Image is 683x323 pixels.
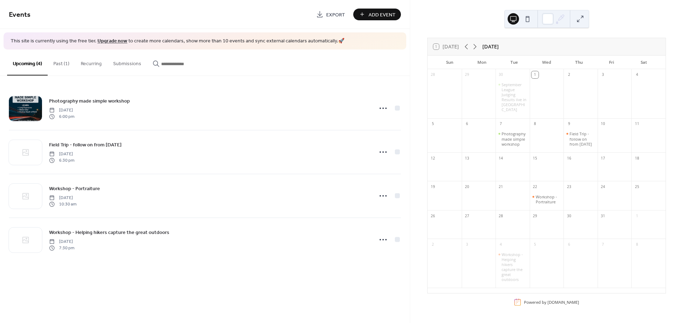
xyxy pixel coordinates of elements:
div: 10 [599,120,607,127]
button: Past (1) [48,50,75,75]
div: 8 [634,241,641,248]
div: Workshop - Portraiture [536,194,561,204]
div: 16 [566,155,573,162]
div: 8 [531,120,539,127]
div: Tue [498,56,530,69]
div: 7 [498,120,505,127]
div: [DATE] [482,43,499,51]
div: 7 [599,241,607,248]
span: Workshop - Helping hikers capture the great outdoors [49,229,169,236]
div: Sun [433,56,466,69]
div: 22 [531,183,539,190]
div: 25 [634,183,641,190]
div: Field Trip - follow on from Oct 7th [563,131,598,146]
div: 6 [566,241,573,248]
div: 28 [429,71,436,78]
div: 1 [531,71,539,78]
span: Export [326,11,345,19]
a: Export [311,9,350,20]
div: Powered by [524,299,579,305]
div: 3 [464,241,471,248]
div: Workshop - Helping hikers capture the great outdoors [496,252,530,282]
button: Add Event [353,9,401,20]
span: This site is currently using the free tier. to create more calendars, show more than 10 events an... [11,38,344,45]
div: Photography made simple workshop [496,131,530,146]
div: Wed [530,56,563,69]
div: 30 [566,212,573,219]
div: 23 [566,183,573,190]
div: 1 [634,212,641,219]
a: Workshop - Helping hikers capture the great outdoors [49,228,169,236]
div: Field Trip - follow on from [DATE] [570,131,594,146]
span: 10:30 am [49,201,76,208]
div: Thu [563,56,595,69]
div: 4 [634,71,641,78]
div: September League Judging Results live in [GEOGRAPHIC_DATA] [502,82,526,112]
div: 18 [634,155,641,162]
div: Workshop - Portraiture [530,194,564,204]
div: 19 [429,183,436,190]
div: 2 [429,241,436,248]
div: 30 [498,71,505,78]
span: Add Event [369,11,396,19]
div: 21 [498,183,505,190]
div: 5 [429,120,436,127]
div: Photography made simple workshop [502,131,526,146]
div: Mon [466,56,498,69]
div: 14 [498,155,505,162]
button: Recurring [75,50,107,75]
a: Workshop - Portraiture [49,184,100,193]
div: 13 [464,155,471,162]
span: [DATE] [49,238,74,245]
div: 4 [498,241,505,248]
a: Upgrade now [97,36,127,46]
div: 27 [464,212,471,219]
span: [DATE] [49,194,76,201]
span: 7:30 pm [49,245,74,251]
div: 12 [429,155,436,162]
span: [DATE] [49,107,74,113]
div: 28 [498,212,505,219]
span: Workshop - Portraiture [49,185,100,192]
div: 31 [599,212,607,219]
div: 20 [464,183,471,190]
span: Field Trip - follow on from [DATE] [49,141,122,149]
div: 15 [531,155,539,162]
div: 24 [599,183,607,190]
div: Workshop - Helping hikers capture the great outdoors [502,252,526,282]
span: 6:30 pm [49,157,74,164]
div: 2 [566,71,573,78]
span: [DATE] [49,151,74,157]
div: 29 [464,71,471,78]
div: 5 [531,241,539,248]
div: September League Judging Results live in Crosscare [496,82,530,112]
a: [DOMAIN_NAME] [547,299,579,305]
div: 17 [599,155,607,162]
div: 9 [566,120,573,127]
div: 26 [429,212,436,219]
span: Events [9,8,31,22]
a: Photography made simple workshop [49,97,130,105]
div: 3 [599,71,607,78]
div: Fri [595,56,628,69]
a: Field Trip - follow on from [DATE] [49,141,122,149]
div: 6 [464,120,471,127]
button: Upcoming (4) [7,50,48,75]
span: 6:00 pm [49,114,74,120]
div: Sat [628,56,660,69]
div: 11 [634,120,641,127]
div: 29 [531,212,539,219]
button: Submissions [107,50,147,75]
